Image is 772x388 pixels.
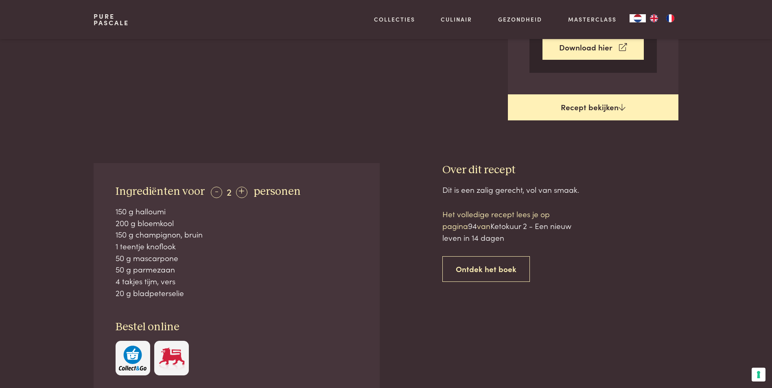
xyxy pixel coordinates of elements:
[630,14,678,22] aside: Language selected: Nederlands
[498,15,542,24] a: Gezondheid
[442,256,530,282] a: Ontdek het boek
[646,14,678,22] ul: Language list
[119,346,147,371] img: c308188babc36a3a401bcb5cb7e020f4d5ab42f7cacd8327e500463a43eeb86c.svg
[116,229,358,240] div: 150 g champignon, bruin
[116,252,358,264] div: 50 g mascarpone
[662,14,678,22] a: FR
[630,14,646,22] a: NL
[211,187,222,198] div: -
[116,240,358,252] div: 1 teentje knoflook
[442,208,581,243] p: Het volledige recept lees je op pagina van
[116,186,205,197] span: Ingrediënten voor
[442,163,678,177] h3: Over dit recept
[568,15,617,24] a: Masterclass
[227,185,232,198] span: 2
[468,220,477,231] span: 94
[116,205,358,217] div: 150 g halloumi
[542,35,644,60] a: Download hier
[94,13,129,26] a: PurePascale
[116,275,358,287] div: 4 takjes tijm, vers
[508,94,678,120] a: Recept bekijken
[116,320,358,334] h3: Bestel online
[236,187,247,198] div: +
[116,217,358,229] div: 200 g bloemkool
[442,220,571,243] span: Ketokuur 2 - Een nieuw leven in 14 dagen
[254,186,301,197] span: personen
[116,287,358,299] div: 20 g bladpeterselie
[646,14,662,22] a: EN
[630,14,646,22] div: Language
[116,264,358,275] div: 50 g parmezaan
[158,346,186,371] img: Delhaize
[374,15,415,24] a: Collecties
[441,15,472,24] a: Culinair
[442,184,678,196] div: Dit is een zalig gerecht, vol van smaak.
[752,368,765,381] button: Uw voorkeuren voor toestemming voor trackingtechnologieën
